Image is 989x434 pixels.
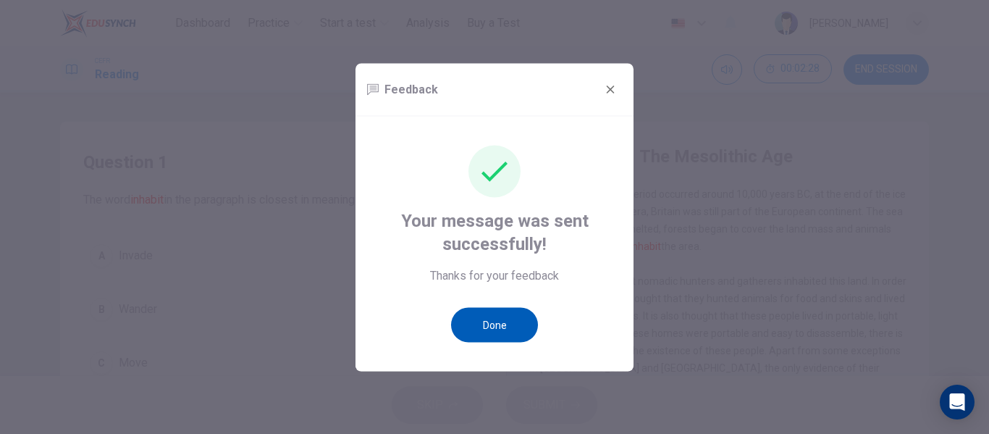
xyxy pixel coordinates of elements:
span: Thanks for your feedback [430,267,559,284]
div: Open Intercom Messenger [940,385,975,420]
span: Your message was sent successfully! [379,209,610,255]
span: Feedback [384,80,438,98]
span: Done [483,319,507,330]
button: Done [451,307,538,342]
